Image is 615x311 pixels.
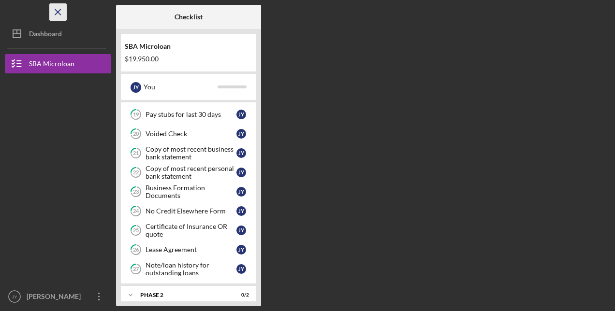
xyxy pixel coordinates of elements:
[133,131,139,137] tspan: 20
[126,259,251,279] a: 27Note/loan history for outstanding loansJY
[236,206,246,216] div: J Y
[12,294,17,299] text: JY
[146,145,236,161] div: Copy of most recent business bank statement
[126,124,251,143] a: 20Voided CheckJY
[29,24,62,46] div: Dashboard
[133,266,139,272] tspan: 27
[236,187,246,197] div: J Y
[236,226,246,235] div: J Y
[146,184,236,199] div: Business Formation Documents
[24,287,87,309] div: [PERSON_NAME]
[29,54,74,76] div: SBA Microloan
[126,163,251,182] a: 22Copy of most recent personal bank statementJY
[126,143,251,163] a: 21Copy of most recent business bank statementJY
[131,82,141,93] div: J Y
[125,55,252,63] div: $19,950.00
[133,208,139,214] tspan: 24
[125,42,252,50] div: SBA Microloan
[236,264,246,274] div: J Y
[5,287,111,306] button: JY[PERSON_NAME]
[133,189,139,195] tspan: 23
[126,221,251,240] a: 25Certificate of Insurance OR quoteJY
[144,79,218,95] div: You
[146,165,236,180] div: Copy of most recent personal bank statement
[236,148,246,158] div: J Y
[133,150,139,156] tspan: 21
[146,111,236,118] div: Pay stubs for last 30 days
[133,170,139,176] tspan: 22
[126,201,251,221] a: 24No Credit Elsewhere FormJY
[140,292,225,298] div: Phase 2
[5,24,111,43] button: Dashboard
[146,261,236,277] div: Note/loan history for outstanding loans
[5,54,111,73] button: SBA Microloan
[236,245,246,254] div: J Y
[236,110,246,119] div: J Y
[133,227,139,234] tspan: 25
[236,168,246,177] div: J Y
[126,105,251,124] a: 19Pay stubs for last 30 daysJY
[146,223,236,238] div: Certificate of Insurance OR quote
[146,246,236,254] div: Lease Agreement
[146,207,236,215] div: No Credit Elsewhere Form
[146,130,236,138] div: Voided Check
[175,13,203,21] b: Checklist
[133,247,139,253] tspan: 26
[232,292,249,298] div: 0 / 2
[126,182,251,201] a: 23Business Formation DocumentsJY
[236,129,246,139] div: J Y
[133,112,139,118] tspan: 19
[126,240,251,259] a: 26Lease AgreementJY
